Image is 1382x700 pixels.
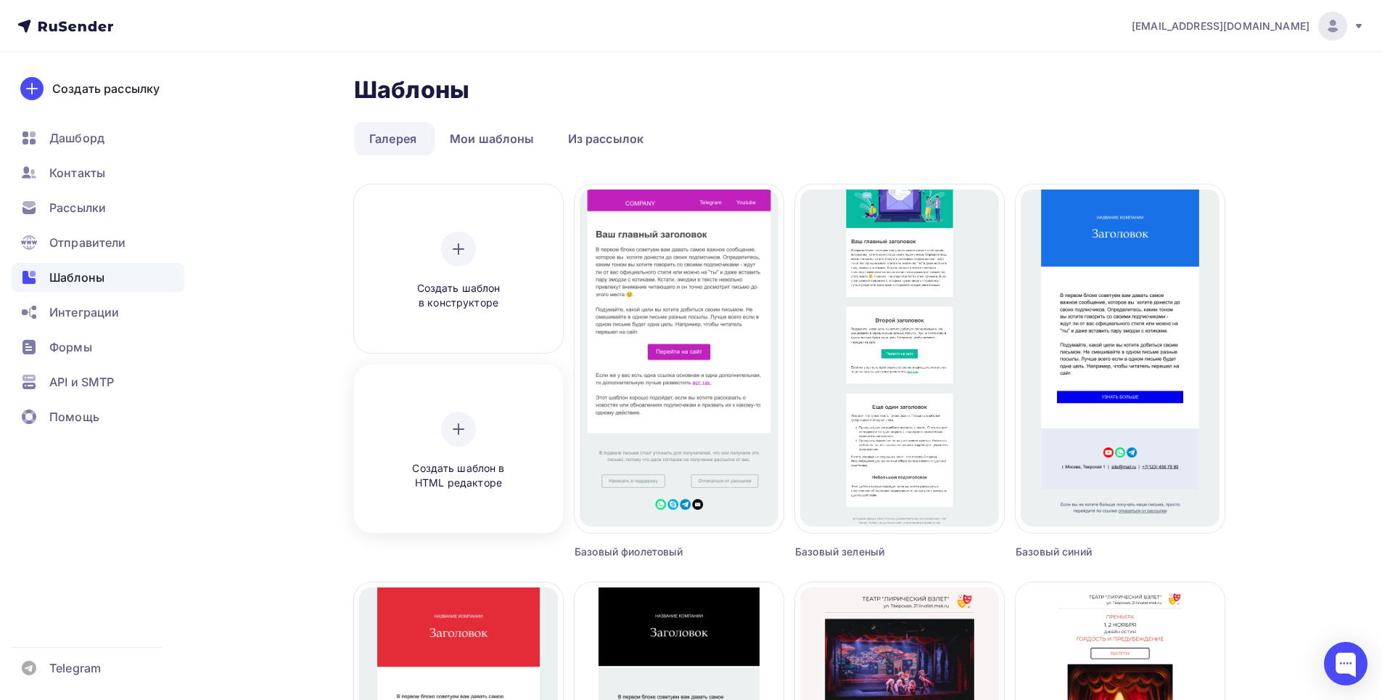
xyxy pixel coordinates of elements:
span: Формы [49,338,92,356]
span: Создать шаблон в HTML редакторе [390,461,527,491]
span: Рассылки [49,199,106,216]
a: Шаблоны [12,263,184,292]
span: Контакты [49,164,105,182]
h2: Шаблоны [354,76,469,105]
a: Из рассылок [553,122,659,155]
span: Дашборд [49,129,104,147]
a: Дашборд [12,123,184,152]
a: Формы [12,333,184,362]
span: Создать шаблон в конструкторе [390,281,527,311]
span: Telegram [49,659,101,677]
span: Отправители [49,234,126,251]
div: Базовый синий [1016,545,1172,559]
div: Базовый фиолетовый [575,545,731,559]
a: Рассылки [12,193,184,222]
span: Помощь [49,408,99,426]
div: Базовый зеленый [795,545,952,559]
a: Галерея [354,122,432,155]
span: Интеграции [49,304,119,321]
span: [EMAIL_ADDRESS][DOMAIN_NAME] [1132,19,1309,33]
div: Создать рассылку [52,80,160,97]
a: Мои шаблоны [435,122,550,155]
span: API и SMTP [49,373,114,391]
a: Отправители [12,228,184,257]
a: [EMAIL_ADDRESS][DOMAIN_NAME] [1132,12,1365,41]
a: Контакты [12,158,184,187]
span: Шаблоны [49,269,104,286]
